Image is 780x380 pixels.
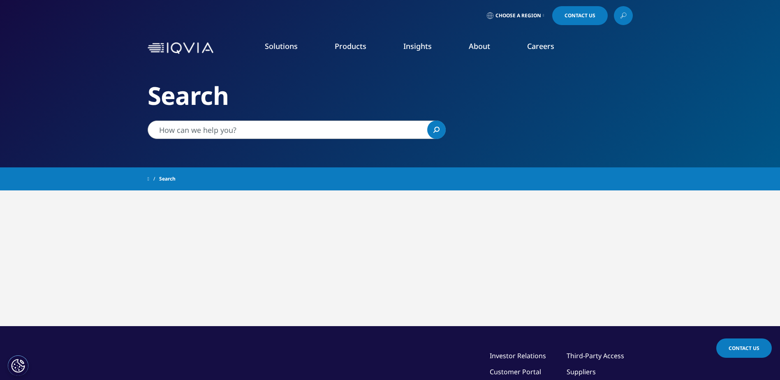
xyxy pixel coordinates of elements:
input: Search [148,120,446,139]
a: Insights [403,41,432,51]
a: Search [427,120,446,139]
h2: Search [148,80,633,111]
a: Careers [527,41,554,51]
svg: Search [433,127,440,133]
a: About [469,41,490,51]
a: Suppliers [555,367,584,376]
a: Products [335,41,366,51]
nav: Primary [217,29,633,67]
a: Third-Party Access [555,351,612,360]
a: Contact Us [552,6,608,25]
span: Contact Us [729,345,759,352]
a: Contact Us [716,338,772,358]
img: IQVIA Healthcare Information Technology and Pharma Clinical Research Company [148,42,213,54]
span: Contact Us [565,13,595,18]
button: Cookies Settings [8,355,28,376]
span: Search [159,171,176,186]
a: Customer Portal [478,367,529,376]
a: Solutions [265,41,298,51]
a: Investor Relations [478,351,534,360]
span: Choose a Region [495,12,541,19]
